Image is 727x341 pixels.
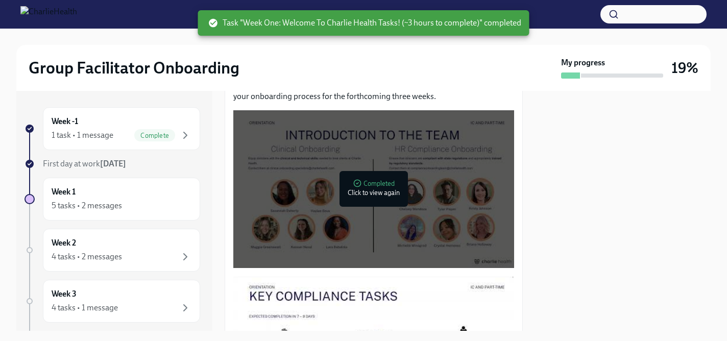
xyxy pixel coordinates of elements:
span: Complete [134,132,175,139]
h3: 19% [671,59,698,77]
a: Week 15 tasks • 2 messages [25,178,200,221]
span: First day at work [43,159,126,168]
h2: Group Facilitator Onboarding [29,58,239,78]
a: Week 24 tasks • 2 messages [25,229,200,272]
img: CharlieHealth [20,6,77,22]
strong: [DATE] [100,159,126,168]
h6: Week 3 [52,288,77,300]
a: First day at work[DATE] [25,158,200,169]
h6: Week -1 [52,116,78,127]
a: Week 34 tasks • 1 message [25,280,200,323]
div: 4 tasks • 2 messages [52,251,122,262]
div: 4 tasks • 1 message [52,302,118,313]
div: 1 task • 1 message [52,130,113,141]
h6: Week 1 [52,186,76,198]
span: Task "Week One: Welcome To Charlie Health Tasks! (~3 hours to complete)" completed [208,17,521,29]
a: Week -11 task • 1 messageComplete [25,107,200,150]
strong: My progress [561,57,605,68]
h6: Week 2 [52,237,76,249]
div: 5 tasks • 2 messages [52,200,122,211]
